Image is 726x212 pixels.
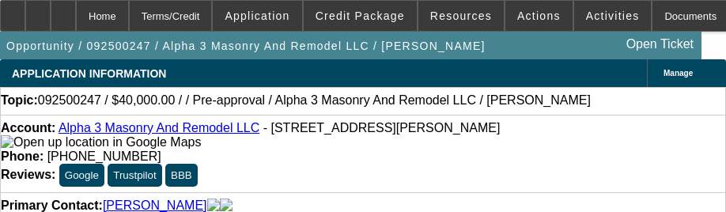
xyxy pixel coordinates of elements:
[1,135,201,149] a: View Google Maps
[263,121,501,134] span: - [STREET_ADDRESS][PERSON_NAME]
[620,31,700,58] a: Open Ticket
[1,168,55,181] strong: Reviews:
[505,1,573,31] button: Actions
[1,121,55,134] strong: Account:
[430,9,492,22] span: Resources
[304,1,417,31] button: Credit Package
[1,93,38,108] strong: Topic:
[517,9,561,22] span: Actions
[586,9,640,22] span: Activities
[1,150,43,163] strong: Phone:
[59,121,259,134] a: Alpha 3 Masonry And Remodel LLC
[316,9,405,22] span: Credit Package
[108,164,161,187] button: Trustpilot
[664,69,693,78] span: Manage
[1,135,201,150] img: Open up location in Google Maps
[418,1,504,31] button: Resources
[213,1,301,31] button: Application
[165,164,198,187] button: BBB
[59,164,104,187] button: Google
[12,67,166,80] span: APPLICATION INFORMATION
[574,1,652,31] button: Activities
[6,40,486,52] span: Opportunity / 092500247 / Alpha 3 Masonry And Remodel LLC / [PERSON_NAME]
[225,9,289,22] span: Application
[47,150,161,163] span: [PHONE_NUMBER]
[38,93,591,108] span: 092500247 / $40,000.00 / / Pre-approval / Alpha 3 Masonry And Remodel LLC / [PERSON_NAME]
